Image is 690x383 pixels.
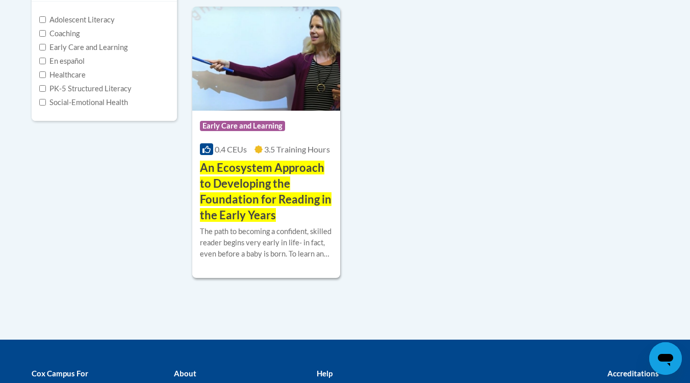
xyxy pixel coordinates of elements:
label: Adolescent Literacy [39,14,115,25]
label: PK-5 Structured Literacy [39,83,132,94]
label: En español [39,56,85,67]
input: Checkbox for Options [39,71,46,78]
span: An Ecosystem Approach to Developing the Foundation for Reading in the Early Years [200,161,331,221]
input: Checkbox for Options [39,44,46,50]
iframe: Button to launch messaging window [649,342,682,375]
div: The path to becoming a confident, skilled reader begins very early in life- in fact, even before ... [200,226,333,260]
label: Coaching [39,28,80,39]
b: Accreditations [607,369,659,378]
span: Early Care and Learning [200,121,285,131]
b: About [174,369,196,378]
input: Checkbox for Options [39,30,46,37]
label: Social-Emotional Health [39,97,128,108]
b: Cox Campus For [32,369,88,378]
b: Help [317,369,333,378]
span: 0.4 CEUs [215,144,247,154]
label: Healthcare [39,69,86,81]
input: Checkbox for Options [39,99,46,106]
input: Checkbox for Options [39,58,46,64]
a: Course LogoEarly Care and Learning0.4 CEUs3.5 Training Hours An Ecosystem Approach to Developing ... [192,7,341,278]
input: Checkbox for Options [39,16,46,23]
input: Checkbox for Options [39,85,46,92]
img: Course Logo [192,7,341,111]
label: Early Care and Learning [39,42,127,53]
span: 3.5 Training Hours [264,144,330,154]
